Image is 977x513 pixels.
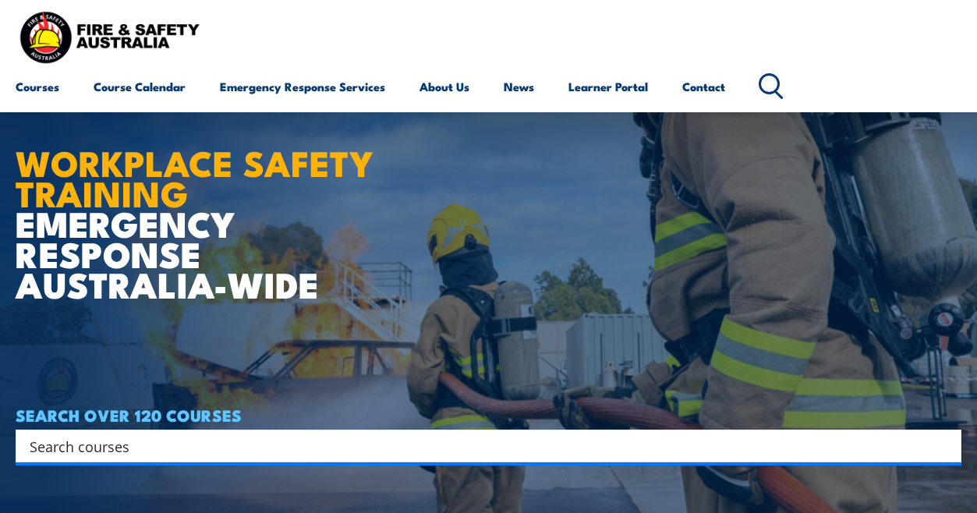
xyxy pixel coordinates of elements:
[16,108,397,299] h1: EMERGENCY RESPONSE AUSTRALIA-WIDE
[419,68,469,105] a: About Us
[16,406,961,423] h4: SEARCH OVER 120 COURSES
[30,434,927,458] input: Search input
[568,68,648,105] a: Learner Portal
[934,435,956,457] button: Search magnifier button
[16,135,373,219] strong: WORKPLACE SAFETY TRAINING
[16,68,59,105] a: Courses
[504,68,534,105] a: News
[94,68,186,105] a: Course Calendar
[220,68,385,105] a: Emergency Response Services
[33,435,930,457] form: Search form
[682,68,725,105] a: Contact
